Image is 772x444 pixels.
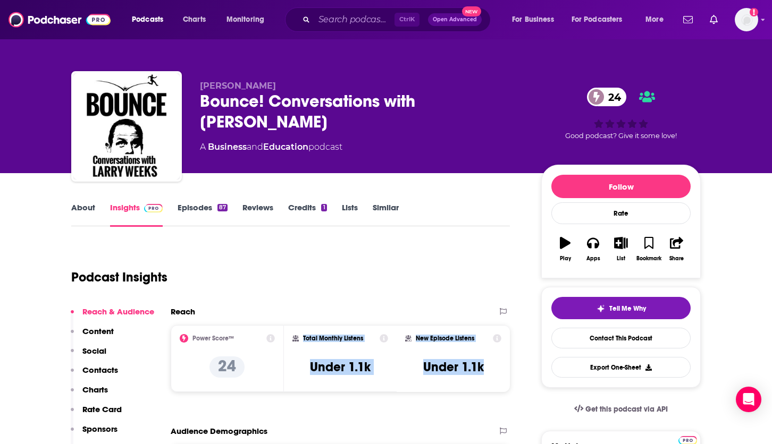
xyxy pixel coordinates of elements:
div: Play [560,255,571,262]
p: Social [82,346,106,356]
p: Reach & Audience [82,306,154,317]
span: Open Advanced [433,17,477,22]
span: [PERSON_NAME] [200,81,276,91]
button: Apps [579,230,607,268]
h2: Reach [171,306,195,317]
span: 24 [598,88,626,106]
span: and [247,142,263,152]
span: Tell Me Why [609,304,646,313]
p: Sponsors [82,424,118,434]
a: Business [208,142,247,152]
button: Share [663,230,691,268]
button: open menu [638,11,677,28]
p: Content [82,326,114,336]
span: Podcasts [132,12,163,27]
a: Similar [373,202,399,227]
button: Export One-Sheet [551,357,691,378]
p: Contacts [82,365,118,375]
h2: Audience Demographics [171,426,267,436]
img: Podchaser Pro [144,204,163,212]
img: Bounce! Conversations with Larry Weeks [73,73,180,180]
button: tell me why sparkleTell Me Why [551,297,691,319]
input: Search podcasts, credits, & more... [314,11,395,28]
span: Logged in as dmessina [735,8,758,31]
a: Episodes87 [178,202,228,227]
a: Reviews [242,202,273,227]
img: Podchaser - Follow, Share and Rate Podcasts [9,10,111,30]
span: Monitoring [226,12,264,27]
img: tell me why sparkle [597,304,605,313]
button: Open AdvancedNew [428,13,482,26]
div: List [617,255,625,262]
a: InsightsPodchaser Pro [110,202,163,227]
button: Sponsors [71,424,118,443]
button: Contacts [71,365,118,385]
div: 1 [321,204,326,211]
a: Show notifications dropdown [706,11,722,29]
h1: Podcast Insights [71,269,167,285]
button: open menu [565,11,638,28]
button: Play [551,230,579,268]
span: Get this podcast via API [585,405,668,414]
button: open menu [124,11,177,28]
p: 24 [209,356,245,378]
div: Share [669,255,684,262]
button: open menu [505,11,567,28]
div: Apps [586,255,600,262]
span: Ctrl K [395,13,419,27]
a: Lists [342,202,358,227]
span: For Business [512,12,554,27]
h3: Under 1.1k [423,359,484,375]
h2: Power Score™ [192,335,234,342]
button: Bookmark [635,230,662,268]
div: Search podcasts, credits, & more... [295,7,501,32]
a: About [71,202,95,227]
div: A podcast [200,141,342,153]
div: Bookmark [636,255,661,262]
a: Contact This Podcast [551,328,691,348]
a: Credits1 [288,202,326,227]
div: Rate [551,202,691,224]
span: More [645,12,664,27]
div: Open Intercom Messenger [736,387,761,412]
a: Get this podcast via API [566,396,676,422]
a: 24 [587,88,626,106]
button: Charts [71,385,108,404]
button: Social [71,346,106,365]
p: Rate Card [82,404,122,414]
button: Content [71,326,114,346]
button: List [607,230,635,268]
p: Charts [82,385,108,395]
span: Charts [183,12,206,27]
button: Rate Card [71,404,122,424]
a: Education [263,142,308,152]
button: Reach & Audience [71,306,154,326]
div: 24Good podcast? Give it some love! [541,81,701,147]
div: 87 [217,204,228,211]
a: Show notifications dropdown [679,11,697,29]
a: Charts [176,11,212,28]
h2: New Episode Listens [416,335,474,342]
span: Good podcast? Give it some love! [565,132,677,140]
button: open menu [219,11,278,28]
button: Show profile menu [735,8,758,31]
svg: Add a profile image [750,8,758,16]
h2: Total Monthly Listens [303,335,363,342]
img: User Profile [735,8,758,31]
span: For Podcasters [572,12,623,27]
button: Follow [551,175,691,198]
h3: Under 1.1k [310,359,371,375]
span: New [462,6,481,16]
